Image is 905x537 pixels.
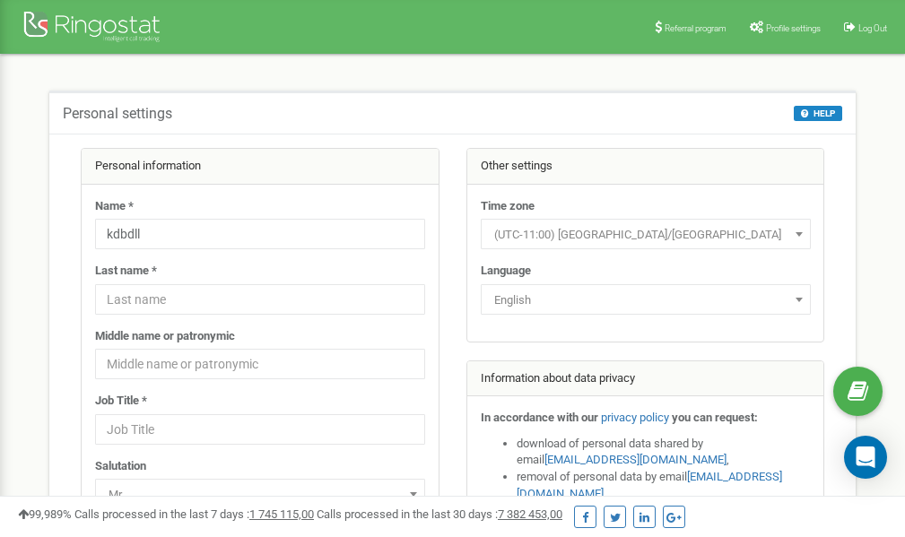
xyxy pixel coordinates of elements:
li: removal of personal data by email , [517,469,811,502]
div: Information about data privacy [467,361,824,397]
input: Middle name or patronymic [95,349,425,379]
input: Name [95,219,425,249]
h5: Personal settings [63,106,172,122]
a: [EMAIL_ADDRESS][DOMAIN_NAME] [544,453,727,466]
button: HELP [794,106,842,121]
span: (UTC-11:00) Pacific/Midway [481,219,811,249]
span: 99,989% [18,507,72,521]
label: Time zone [481,198,535,215]
label: Last name * [95,263,157,280]
u: 1 745 115,00 [249,507,314,521]
span: Mr. [101,482,419,507]
div: Open Intercom Messenger [844,436,887,479]
li: download of personal data shared by email , [517,436,811,469]
span: Referral program [665,23,727,33]
strong: In accordance with our [481,411,598,424]
input: Last name [95,284,425,315]
span: Profile settings [766,23,821,33]
span: Calls processed in the last 30 days : [317,507,562,521]
div: Other settings [467,149,824,185]
label: Name * [95,198,134,215]
label: Middle name or patronymic [95,328,235,345]
strong: you can request: [672,411,758,424]
span: Log Out [858,23,887,33]
span: English [481,284,811,315]
input: Job Title [95,414,425,445]
span: Mr. [95,479,425,509]
span: English [487,288,805,313]
span: (UTC-11:00) Pacific/Midway [487,222,805,247]
label: Language [481,263,531,280]
a: privacy policy [601,411,669,424]
div: Personal information [82,149,439,185]
span: Calls processed in the last 7 days : [74,507,314,521]
label: Job Title * [95,393,147,410]
label: Salutation [95,458,146,475]
u: 7 382 453,00 [498,507,562,521]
